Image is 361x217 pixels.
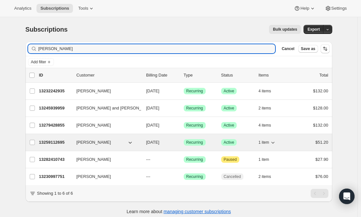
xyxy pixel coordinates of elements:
div: 13279428855[PERSON_NAME][DATE]SuccessRecurringSuccessActive4 items$132.00 [39,121,328,130]
button: 4 items [259,121,278,130]
p: 13279428855 [39,122,71,129]
div: 13282410743[PERSON_NAME]---SuccessRecurringAttentionPaused1 item$27.90 [39,155,328,164]
span: Active [224,123,234,128]
button: Analytics [10,4,35,13]
span: Subscriptions [26,26,68,33]
span: Cancelled [224,174,241,179]
span: Recurring [186,123,203,128]
span: $27.90 [315,157,328,162]
div: Type [184,72,216,78]
span: Export [307,27,320,32]
input: Filter subscribers [38,44,275,53]
span: Active [224,140,234,145]
button: [PERSON_NAME] [73,120,137,130]
p: Showing 1 to 6 of 6 [37,190,73,197]
span: Bulk updates [273,27,297,32]
div: 13230997751[PERSON_NAME]---SuccessRecurringCancelled2 items$76.00 [39,172,328,181]
a: managing customer subscriptions [163,209,231,214]
p: Customer [77,72,141,78]
p: 13259112695 [39,139,71,146]
button: Tools [74,4,98,13]
span: --- [146,174,150,179]
span: [PERSON_NAME] [77,156,111,163]
span: [PERSON_NAME] [77,173,111,180]
span: Cancel [282,46,294,51]
p: 13282410743 [39,156,71,163]
span: Recurring [186,157,203,162]
button: Subscriptions [36,4,73,13]
div: IDCustomerBilling DateTypeStatusItemsTotal [39,72,328,78]
span: Analytics [14,6,31,11]
nav: Pagination [311,189,328,198]
div: Open Intercom Messenger [339,189,355,204]
p: 13245939959 [39,105,71,111]
span: Recurring [186,174,203,179]
span: 2 items [259,174,271,179]
span: [DATE] [146,140,160,145]
p: Status [221,72,253,78]
span: Recurring [186,106,203,111]
span: Recurring [186,88,203,94]
span: --- [146,157,150,162]
button: [PERSON_NAME] and [PERSON_NAME] [73,103,137,113]
p: Billing Date [146,72,179,78]
span: $132.00 [313,88,328,93]
button: 2 items [259,172,278,181]
span: Save as [301,46,315,51]
div: Items [259,72,291,78]
span: Subscriptions [40,6,69,11]
div: 13232242935[PERSON_NAME][DATE]SuccessRecurringSuccessActive4 items$132.00 [39,87,328,96]
button: 2 items [259,104,278,113]
span: 1 item [259,157,269,162]
button: Help [290,4,319,13]
div: 13259112695[PERSON_NAME][DATE]SuccessRecurringSuccessActive1 item$51.20 [39,138,328,147]
span: 2 items [259,106,271,111]
span: 4 items [259,88,271,94]
span: $76.00 [315,174,328,179]
span: Active [224,106,234,111]
span: Help [300,6,309,11]
span: 1 item [259,140,269,145]
span: [PERSON_NAME] [77,122,111,129]
p: ID [39,72,71,78]
span: [DATE] [146,106,160,110]
button: Add filter [28,58,54,66]
button: [PERSON_NAME] [73,171,137,182]
span: [PERSON_NAME] and [PERSON_NAME] [77,105,155,111]
button: Bulk updates [269,25,301,34]
button: 1 item [259,138,276,147]
span: [PERSON_NAME] [77,139,111,146]
span: $51.20 [315,140,328,145]
div: 13245939959[PERSON_NAME] and [PERSON_NAME][DATE]SuccessRecurringSuccessActive2 items$128.00 [39,104,328,113]
span: [DATE] [146,123,160,128]
button: [PERSON_NAME] [73,86,137,96]
p: 13230997751 [39,173,71,180]
span: 4 items [259,123,271,128]
button: 1 item [259,155,276,164]
span: Paused [224,157,237,162]
span: $132.00 [313,123,328,128]
span: $128.00 [313,106,328,110]
button: [PERSON_NAME] [73,137,137,148]
p: 13232242935 [39,88,71,94]
button: Cancel [279,45,297,53]
span: Add filter [31,59,46,65]
button: Export [304,25,324,34]
span: Settings [331,6,347,11]
button: [PERSON_NAME] [73,154,137,165]
button: 4 items [259,87,278,96]
span: Recurring [186,140,203,145]
button: Save as [298,45,318,53]
span: Tools [78,6,88,11]
p: Learn more about [127,208,231,215]
span: [PERSON_NAME] [77,88,111,94]
p: Total [319,72,328,78]
span: Active [224,88,234,94]
span: [DATE] [146,88,160,93]
button: Settings [321,4,351,13]
button: Sort the results [321,44,330,53]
